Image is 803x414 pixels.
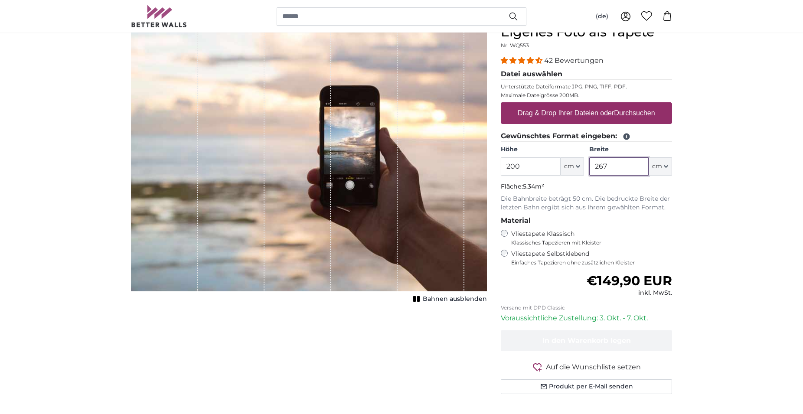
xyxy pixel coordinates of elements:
span: In den Warenkorb legen [542,336,631,345]
label: Drag & Drop Ihrer Dateien oder [514,104,659,122]
label: Höhe [501,145,584,154]
button: (de) [589,9,615,24]
span: Klassisches Tapezieren mit Kleister [511,239,665,246]
label: Breite [589,145,672,154]
img: Betterwalls [131,5,187,27]
span: cm [564,162,574,171]
p: Die Bahnbreite beträgt 50 cm. Die bedruckte Breite der letzten Bahn ergibt sich aus Ihrem gewählt... [501,195,672,212]
div: 1 of 1 [131,24,487,305]
span: 5.34m² [523,183,544,190]
p: Maximale Dateigrösse 200MB. [501,92,672,99]
span: cm [652,162,662,171]
legend: Material [501,215,672,226]
legend: Datei auswählen [501,69,672,80]
span: Einfaches Tapezieren ohne zusätzlichen Kleister [511,259,672,266]
p: Unterstützte Dateiformate JPG, PNG, TIFF, PDF. [501,83,672,90]
button: In den Warenkorb legen [501,330,672,351]
label: Vliestapete Klassisch [511,230,665,246]
span: 4.38 stars [501,56,544,65]
span: Bahnen ausblenden [423,295,487,303]
u: Durchsuchen [614,109,655,117]
span: Nr. WQ553 [501,42,529,49]
button: Auf die Wunschliste setzen [501,362,672,372]
button: cm [649,157,672,176]
label: Vliestapete Selbstklebend [511,250,672,266]
p: Versand mit DPD Classic [501,304,672,311]
button: Produkt per E-Mail senden [501,379,672,394]
span: €149,90 EUR [587,273,672,289]
span: Auf die Wunschliste setzen [546,362,641,372]
p: Fläche: [501,183,672,191]
legend: Gewünschtes Format eingeben: [501,131,672,142]
p: Voraussichtliche Zustellung: 3. Okt. - 7. Okt. [501,313,672,323]
button: Bahnen ausblenden [411,293,487,305]
span: 42 Bewertungen [544,56,604,65]
button: cm [561,157,584,176]
div: inkl. MwSt. [587,289,672,297]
